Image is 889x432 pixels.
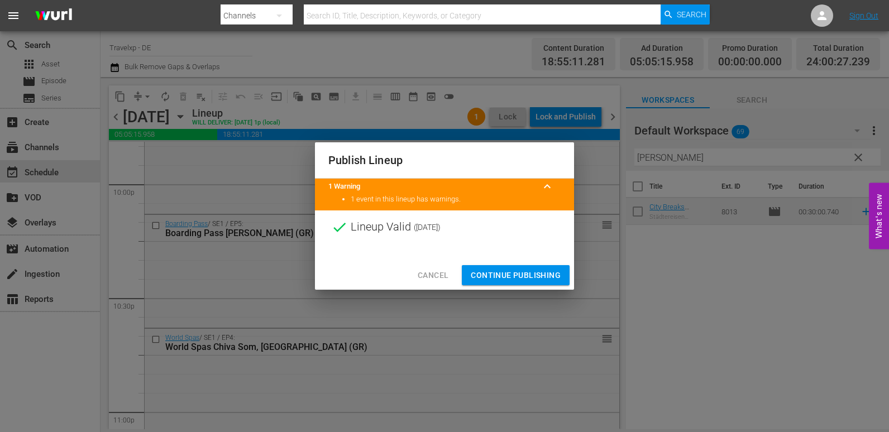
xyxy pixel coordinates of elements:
div: Lineup Valid [315,210,574,244]
span: Cancel [418,268,448,282]
span: keyboard_arrow_up [541,180,554,193]
button: Open Feedback Widget [869,183,889,249]
span: menu [7,9,20,22]
h2: Publish Lineup [328,151,561,169]
button: Continue Publishing [462,265,570,286]
img: ans4CAIJ8jUAAAAAAAAAAAAAAAAAAAAAAAAgQb4GAAAAAAAAAAAAAAAAAAAAAAAAJMjXAAAAAAAAAAAAAAAAAAAAAAAAgAT5G... [27,3,80,29]
span: Search [677,4,706,25]
span: Continue Publishing [471,268,561,282]
title: 1 Warning [328,181,534,192]
span: ( [DATE] ) [414,219,441,236]
li: 1 event in this lineup has warnings. [351,194,561,205]
button: Cancel [409,265,457,286]
button: keyboard_arrow_up [534,173,561,200]
a: Sign Out [849,11,878,20]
